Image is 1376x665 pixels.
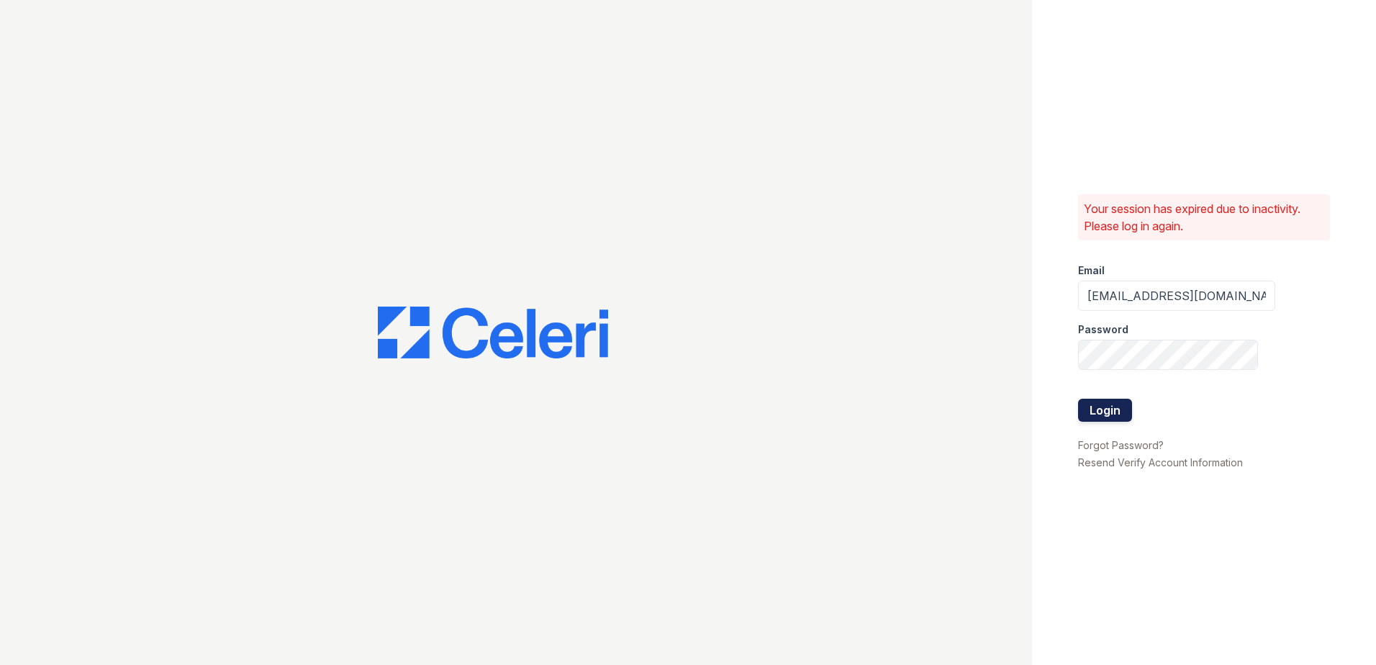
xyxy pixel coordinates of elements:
[1078,322,1128,337] label: Password
[1078,439,1164,451] a: Forgot Password?
[1084,200,1324,235] p: Your session has expired due to inactivity. Please log in again.
[1078,399,1132,422] button: Login
[1078,456,1243,469] a: Resend Verify Account Information
[378,307,608,358] img: CE_Logo_Blue-a8612792a0a2168367f1c8372b55b34899dd931a85d93a1a3d3e32e68fde9ad4.png
[1078,263,1105,278] label: Email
